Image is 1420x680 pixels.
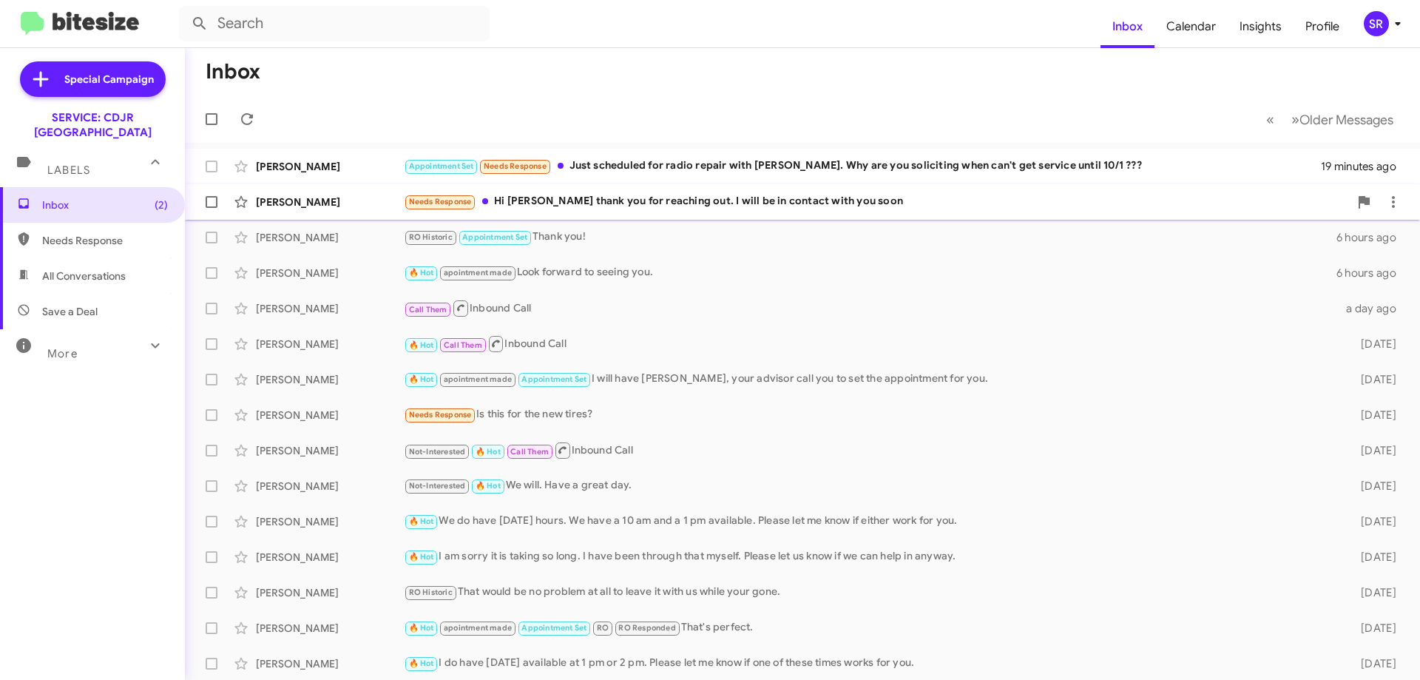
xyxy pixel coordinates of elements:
[404,193,1349,210] div: Hi [PERSON_NAME] thank you for reaching out. I will be in contact with you soon
[409,623,434,633] span: 🔥 Hot
[1321,159,1408,174] div: 19 minutes ago
[47,164,90,177] span: Labels
[1337,514,1408,529] div: [DATE]
[1336,230,1408,245] div: 6 hours ago
[256,372,404,387] div: [PERSON_NAME]
[476,481,501,491] span: 🔥 Hot
[404,229,1336,246] div: Thank you!
[179,6,490,41] input: Search
[409,340,434,350] span: 🔥 Hot
[256,656,404,671] div: [PERSON_NAME]
[618,623,675,633] span: RO Responded
[409,447,466,457] span: Not-Interested
[409,516,434,526] span: 🔥 Hot
[409,588,453,597] span: RO Historic
[256,585,404,600] div: [PERSON_NAME]
[1337,372,1408,387] div: [DATE]
[521,374,586,384] span: Appointment Set
[404,548,1337,565] div: I am sorry it is taking so long. I have been through that myself. Please let us know if we can he...
[404,441,1337,459] div: Inbound Call
[404,655,1337,672] div: I do have [DATE] available at 1 pm or 2 pm. Please let me know if one of these times works for you.
[404,477,1337,494] div: We will. Have a great day.
[1337,585,1408,600] div: [DATE]
[404,264,1336,281] div: Look forward to seeing you.
[1282,104,1402,135] button: Next
[444,268,512,277] span: apointment made
[521,623,586,633] span: Appointment Set
[409,161,474,171] span: Appointment Set
[256,443,404,458] div: [PERSON_NAME]
[256,301,404,316] div: [PERSON_NAME]
[404,158,1321,175] div: Just scheduled for radio repair with [PERSON_NAME]. Why are you soliciting when can't get service...
[1258,104,1402,135] nav: Page navigation example
[409,305,447,314] span: Call Them
[42,304,98,319] span: Save a Deal
[1337,408,1408,423] div: [DATE]
[256,230,404,245] div: [PERSON_NAME]
[409,197,472,206] span: Needs Response
[409,552,434,562] span: 🔥 Hot
[256,621,404,636] div: [PERSON_NAME]
[1337,550,1408,565] div: [DATE]
[256,514,404,529] div: [PERSON_NAME]
[1351,11,1404,36] button: SR
[597,623,609,633] span: RO
[444,374,512,384] span: apointment made
[256,266,404,280] div: [PERSON_NAME]
[206,60,260,84] h1: Inbox
[1257,104,1283,135] button: Previous
[1337,443,1408,458] div: [DATE]
[1299,112,1393,128] span: Older Messages
[1337,479,1408,494] div: [DATE]
[256,550,404,565] div: [PERSON_NAME]
[42,233,168,248] span: Needs Response
[404,619,1337,636] div: That's perfect.
[1364,11,1389,36] div: SR
[256,159,404,174] div: [PERSON_NAME]
[404,513,1337,530] div: We do have [DATE] hours. We have a 10 am and a 1 pm available. Please let me know if either work ...
[404,584,1337,601] div: That would be no problem at all to leave it with us while your gone.
[484,161,547,171] span: Needs Response
[42,269,126,283] span: All Conversations
[404,371,1337,388] div: I will have [PERSON_NAME], your advisor call you to set the appointment for you.
[1100,5,1154,48] a: Inbox
[404,299,1337,317] div: Inbound Call
[404,406,1337,423] div: Is this for the new tires?
[1294,5,1351,48] a: Profile
[256,337,404,351] div: [PERSON_NAME]
[409,410,472,420] span: Needs Response
[1266,110,1274,129] span: «
[1337,621,1408,636] div: [DATE]
[155,198,168,212] span: (2)
[510,447,549,457] span: Call Them
[444,340,482,350] span: Call Them
[1336,266,1408,280] div: 6 hours ago
[409,481,466,491] span: Not-Interested
[409,232,453,242] span: RO Historic
[462,232,527,242] span: Appointment Set
[256,195,404,209] div: [PERSON_NAME]
[476,447,501,457] span: 🔥 Hot
[1337,337,1408,351] div: [DATE]
[1154,5,1228,48] a: Calendar
[20,61,166,97] a: Special Campaign
[404,334,1337,353] div: Inbound Call
[64,72,154,87] span: Special Campaign
[444,623,512,633] span: apointment made
[1337,301,1408,316] div: a day ago
[47,347,78,360] span: More
[42,198,168,212] span: Inbox
[256,479,404,494] div: [PERSON_NAME]
[1228,5,1294,48] a: Insights
[409,268,434,277] span: 🔥 Hot
[1337,656,1408,671] div: [DATE]
[1291,110,1299,129] span: »
[256,408,404,423] div: [PERSON_NAME]
[409,659,434,668] span: 🔥 Hot
[409,374,434,384] span: 🔥 Hot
